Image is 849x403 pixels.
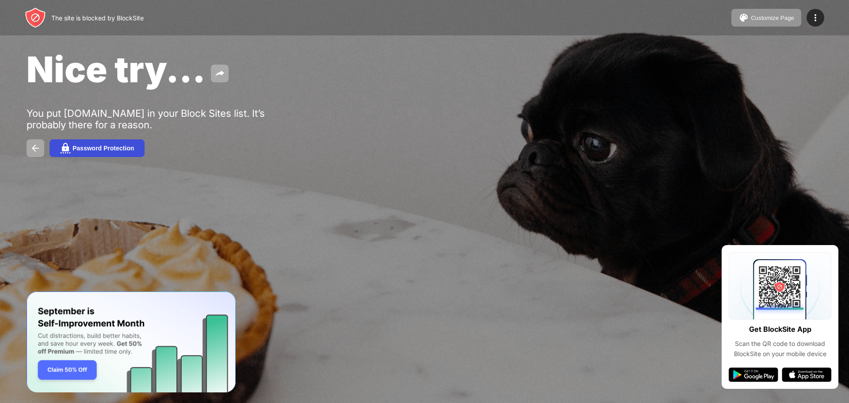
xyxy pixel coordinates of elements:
[50,139,145,157] button: Password Protection
[729,339,831,359] div: Scan the QR code to download BlockSite on your mobile device
[51,14,144,22] div: The site is blocked by BlockSite
[60,143,71,154] img: password.svg
[729,368,778,382] img: google-play.svg
[214,68,225,79] img: share.svg
[73,145,134,152] div: Password Protection
[738,12,749,23] img: pallet.svg
[27,107,300,130] div: You put [DOMAIN_NAME] in your Block Sites list. It’s probably there for a reason.
[749,323,811,336] div: Get BlockSite App
[751,15,794,21] div: Customize Page
[810,12,821,23] img: menu-icon.svg
[731,9,801,27] button: Customize Page
[729,252,831,319] img: qrcode.svg
[782,368,831,382] img: app-store.svg
[27,48,206,91] span: Nice try...
[25,7,46,28] img: header-logo.svg
[27,292,236,393] iframe: Banner
[30,143,41,154] img: back.svg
